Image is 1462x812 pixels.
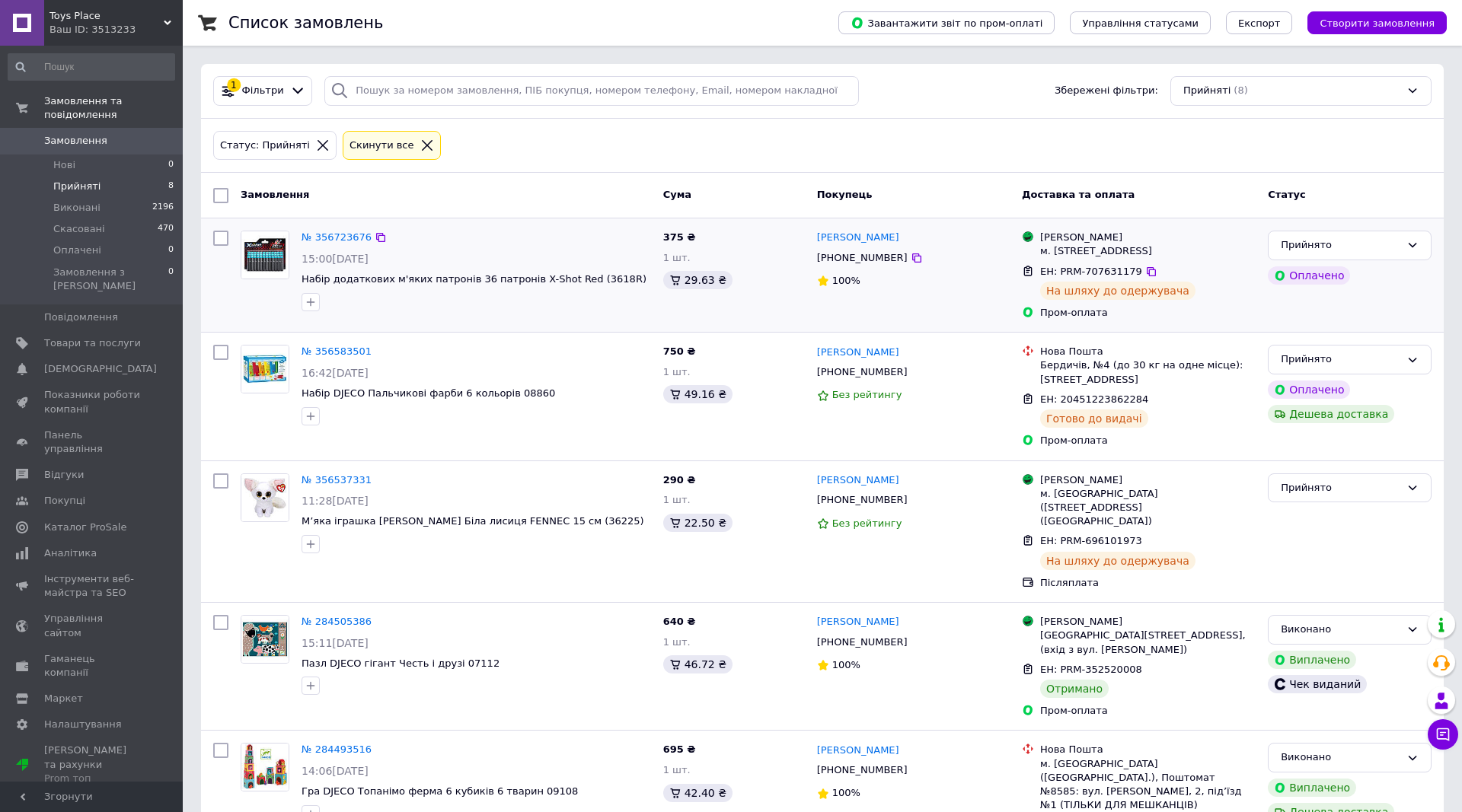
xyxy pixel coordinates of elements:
div: Нова Пошта [1040,345,1256,358]
span: 100% [832,787,860,798]
span: 750 ₴ [663,345,696,357]
span: 11:28[DATE] [302,495,369,507]
div: На шляху до одержувача [1040,552,1195,570]
span: (8) [1234,84,1247,96]
span: Без рейтингу [832,517,902,529]
span: Нові [53,158,75,172]
div: Статус: Прийняті [217,138,313,154]
img: Фото товару [241,231,289,279]
a: Фото товару [241,615,289,664]
span: Аналітика [44,546,97,560]
span: Маркет [44,692,83,705]
a: [PERSON_NAME] [817,231,899,245]
a: № 356537331 [302,474,372,486]
span: Замовлення [44,134,107,148]
div: [PHONE_NUMBER] [814,490,911,510]
div: [GEOGRAPHIC_DATA][STREET_ADDRESS], (вхід з вул. [PERSON_NAME]) [1040,629,1256,656]
div: Оплачено [1268,381,1350,399]
img: Фото товару [241,345,289,393]
span: [DEMOGRAPHIC_DATA] [44,362,157,376]
span: Cума [663,189,691,200]
span: 1 шт. [663,252,691,263]
div: Пром-оплата [1040,434,1256,447]
input: Пошук за номером замовлення, ПІБ покупця, номером телефону, Email, номером накладної [324,76,859,106]
span: 1 шт. [663,366,691,377]
div: Дешева доставка [1268,405,1394,423]
span: Замовлення [241,189,309,200]
div: 29.63 ₴ [663,271,733,289]
span: Панель управління [44,428,141,456]
span: Скасовані [53,222,105,236]
img: Фото товару [241,616,289,663]
span: ЕН: PRM-352520008 [1040,664,1142,675]
div: Прийнято [1281,480,1400,496]
div: Післяплата [1040,576,1256,590]
a: № 284493516 [302,744,372,755]
a: № 356583501 [302,345,372,357]
div: [PERSON_NAME] [1040,473,1256,487]
div: Cкинути все [346,138,417,154]
div: 49.16 ₴ [663,385,733,403]
div: [PHONE_NUMBER] [814,248,911,268]
div: Пром-оплата [1040,704,1256,718]
div: 22.50 ₴ [663,514,733,532]
input: Пошук [8,53,175,81]
span: ЕН: PRM-696101973 [1040,535,1142,546]
span: Інструменти веб-майстра та SEO [44,572,141,600]
div: Оплачено [1268,266,1350,285]
span: Оплачені [53,244,101,257]
a: [PERSON_NAME] [817,345,899,360]
span: Відгуки [44,468,84,482]
span: 1 шт. [663,764,691,775]
span: 16:42[DATE] [302,367,369,379]
img: Фото товару [241,744,289,791]
span: Показники роботи компанії [44,388,141,416]
a: № 284505386 [302,616,372,627]
div: Готово до видачі [1040,409,1148,428]
span: Експорт [1238,18,1281,29]
div: На шляху до одержувача [1040,282,1195,300]
div: [PERSON_NAME] [1040,615,1256,629]
div: [PERSON_NAME] [1040,231,1256,244]
button: Завантажити звіт по пром-оплаті [838,11,1055,34]
span: Збережені фільтри: [1055,84,1158,98]
span: Товари та послуги [44,336,141,350]
span: 1 шт. [663,636,691,648]
div: Прийнято [1281,237,1400,253]
div: 1 [227,78,241,92]
span: 0 [168,158,174,172]
div: 42.40 ₴ [663,784,733,802]
a: Фото товару [241,743,289,791]
span: 640 ₴ [663,616,696,627]
div: Виплачено [1268,779,1356,797]
span: 0 [168,244,174,257]
span: Завантажити звіт по пром-оплаті [851,16,1042,30]
a: М’яка іграшка [PERSON_NAME] Біла лисиця FENNEC 15 см (36225) [302,515,644,527]
span: 0 [168,266,174,293]
div: Бердичів, №4 (до 30 кг на одне місце): [STREET_ADDRESS] [1040,358,1256,386]
span: Управління сайтом [44,612,141,639]
span: Створити замовлення [1320,18,1435,29]
button: Управління статусами [1070,11,1211,34]
span: 15:11[DATE] [302,637,369,649]
div: м. [STREET_ADDRESS] [1040,244,1256,258]
a: Гра DJECO Топанімо ферма 6 кубиків 6 тварин 09108 [302,785,578,797]
a: Набір DJECO Пальчикові фарби 6 кольорів 08860 [302,387,555,399]
a: Фото товару [241,345,289,393]
span: Каталог ProSale [44,521,126,534]
a: № 356723676 [302,231,372,243]
span: Без рейтингу [832,389,902,400]
span: 2196 [152,201,174,215]
span: 100% [832,659,860,670]
div: Пром-оплата [1040,306,1256,320]
span: Замовлення з [PERSON_NAME] [53,266,168,293]
span: 375 ₴ [663,231,696,243]
a: Фото товару [241,473,289,522]
a: Фото товару [241,231,289,279]
div: Виконано [1281,622,1400,638]
span: Повідомлення [44,310,118,324]
div: м. [GEOGRAPHIC_DATA] ([STREET_ADDRESS] ([GEOGRAPHIC_DATA]) [1040,487,1256,529]
span: Прийняті [53,180,101,193]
